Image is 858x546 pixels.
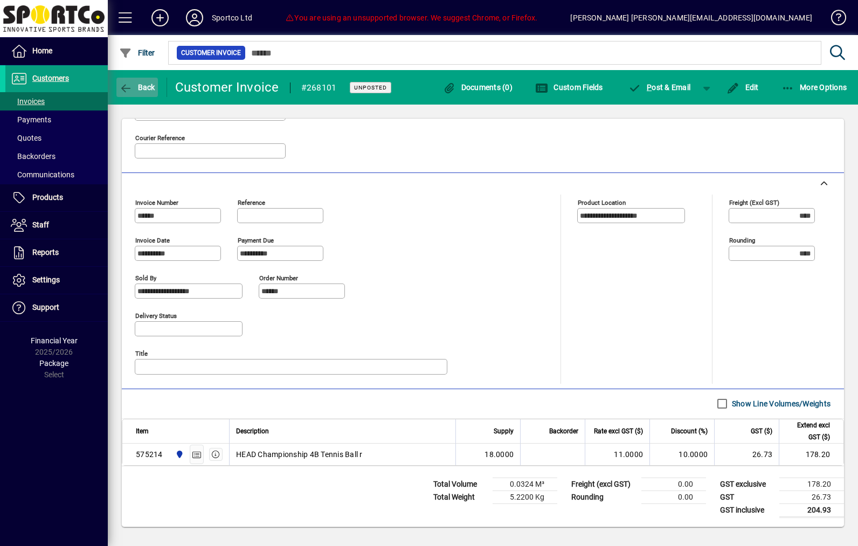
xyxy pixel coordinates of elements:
span: Backorder [549,425,578,437]
button: Filter [116,43,158,63]
a: Products [5,184,108,211]
span: Customer Invoice [181,47,241,58]
span: Custom Fields [535,83,603,92]
td: 10.0000 [649,444,714,465]
mat-label: Freight (excl GST) [729,198,779,206]
div: #268101 [301,79,337,96]
div: [PERSON_NAME] [PERSON_NAME][EMAIL_ADDRESS][DOMAIN_NAME] [570,9,812,26]
span: Invoices [11,97,45,106]
span: Back [119,83,155,92]
span: Discount (%) [671,425,708,437]
span: Item [136,425,149,437]
button: Edit [724,78,762,97]
button: Post & Email [623,78,696,97]
span: Staff [32,220,49,229]
mat-label: Invoice date [135,236,170,244]
a: Home [5,38,108,65]
td: GST inclusive [715,503,779,517]
span: You are using an unsupported browser. We suggest Chrome, or Firefox. [285,13,537,22]
span: GST ($) [751,425,772,437]
span: Home [32,46,52,55]
span: Communications [11,170,74,179]
a: Knowledge Base [823,2,845,37]
span: Products [32,193,63,202]
td: 0.0324 M³ [493,478,557,490]
span: HEAD Championship 4B Tennis Ball r [236,449,363,460]
div: Customer Invoice [175,79,279,96]
a: Invoices [5,92,108,110]
button: Add [143,8,177,27]
td: 5.2200 Kg [493,490,557,503]
a: Quotes [5,129,108,147]
span: More Options [781,83,847,92]
td: 26.73 [714,444,779,465]
span: Unposted [354,84,387,91]
a: Payments [5,110,108,129]
span: Rate excl GST ($) [594,425,643,437]
a: Support [5,294,108,321]
span: Payments [11,115,51,124]
span: Backorders [11,152,56,161]
span: Description [236,425,269,437]
mat-label: Payment due [238,236,274,244]
span: P [647,83,652,92]
mat-label: Reference [238,198,265,206]
button: Back [116,78,158,97]
td: 178.20 [779,478,844,490]
a: Settings [5,267,108,294]
td: Rounding [566,490,641,503]
button: More Options [779,78,850,97]
td: GST exclusive [715,478,779,490]
span: Support [32,303,59,312]
button: Profile [177,8,212,27]
app-page-header-button: Back [108,78,167,97]
span: Financial Year [31,336,78,345]
a: Reports [5,239,108,266]
a: Backorders [5,147,108,165]
span: Customers [32,74,69,82]
mat-label: Title [135,349,148,357]
mat-label: Sold by [135,274,156,281]
mat-label: Product location [578,198,626,206]
td: 178.20 [779,444,843,465]
button: Documents (0) [440,78,515,97]
mat-label: Courier Reference [135,134,185,141]
td: Total Weight [428,490,493,503]
label: Show Line Volumes/Weights [730,398,831,409]
mat-label: Order number [259,274,298,281]
td: GST [715,490,779,503]
span: Sportco Ltd Warehouse [172,448,185,460]
span: Filter [119,49,155,57]
span: Documents (0) [442,83,513,92]
span: Reports [32,248,59,257]
td: 0.00 [641,490,706,503]
span: Edit [726,83,759,92]
span: Settings [32,275,60,284]
div: 11.0000 [592,449,643,460]
span: Package [39,359,68,368]
td: 204.93 [779,503,844,517]
mat-label: Invoice number [135,198,178,206]
div: Sportco Ltd [212,9,252,26]
span: Extend excl GST ($) [786,419,830,443]
div: 575214 [136,449,163,460]
button: Custom Fields [532,78,606,97]
mat-label: Rounding [729,236,755,244]
td: 0.00 [641,478,706,490]
a: Communications [5,165,108,184]
td: Total Volume [428,478,493,490]
td: 26.73 [779,490,844,503]
td: Freight (excl GST) [566,478,641,490]
span: Supply [494,425,514,437]
mat-label: Delivery status [135,312,177,319]
a: Staff [5,212,108,239]
span: Quotes [11,134,41,142]
span: 18.0000 [485,449,514,460]
span: ost & Email [628,83,691,92]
